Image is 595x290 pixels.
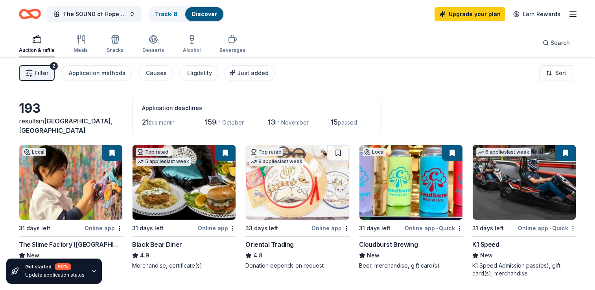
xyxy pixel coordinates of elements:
span: New [27,251,39,260]
div: Top rated [136,148,170,156]
button: Beverages [219,31,245,57]
span: in October [216,119,244,126]
button: Desserts [142,31,164,57]
div: 31 days left [472,224,504,233]
span: 4.8 [253,251,262,260]
div: Application methods [69,68,125,78]
button: Causes [138,65,173,81]
div: 8 applies last week [249,158,304,166]
span: 21 [142,118,149,126]
div: Desserts [142,47,164,53]
span: 13 [268,118,275,126]
div: Snacks [107,47,123,53]
div: Online app Quick [405,223,463,233]
div: 31 days left [19,224,50,233]
div: Beer, merchandise, gift card(s) [359,262,463,270]
div: Eligibility [187,68,212,78]
div: 193 [19,101,123,116]
div: Online app [311,223,350,233]
button: Auction & raffle [19,31,55,57]
button: Eligibility [179,65,218,81]
div: Online app [85,223,123,233]
div: Online app Quick [518,223,576,233]
button: Alcohol [183,31,201,57]
a: Image for Cloudburst BrewingLocal31 days leftOnline app•QuickCloudburst BrewingNewBeer, merchandi... [359,145,463,270]
img: Image for Oriental Trading [246,145,349,220]
span: in [19,117,113,134]
div: Oriental Trading [245,240,294,249]
span: Search [551,38,570,48]
a: Upgrade your plan [435,7,505,21]
div: Local [363,148,386,156]
span: Sort [555,68,566,78]
div: Get started [25,263,85,270]
div: Alcohol [183,47,201,53]
a: Home [19,5,41,23]
div: Application deadlines [142,103,372,113]
a: Discover [192,11,217,17]
div: Beverages [219,47,245,53]
span: New [480,251,493,260]
button: Sort [539,65,573,81]
span: Just added [237,70,269,76]
div: Cloudburst Brewing [359,240,418,249]
span: 159 [205,118,216,126]
div: 33 days left [245,224,278,233]
div: Update application status [25,272,85,278]
a: Image for Oriental TradingTop rated8 applieslast week33 days leftOnline appOriental Trading4.8Don... [245,145,349,270]
div: 6 applies last week [476,148,531,156]
div: 31 days left [359,224,391,233]
div: Meals [74,47,88,53]
button: Filter2 [19,65,55,81]
button: Search [536,35,576,51]
div: Merchandise, certificate(s) [132,262,236,270]
img: Image for Black Bear Diner [133,145,236,220]
span: The SOUND of Hope 2025 [63,9,126,19]
span: 15 [331,118,338,126]
div: Causes [146,68,167,78]
div: Auction & raffle [19,47,55,53]
span: passed [338,119,357,126]
div: Online app [198,223,236,233]
span: 4.9 [140,251,149,260]
div: The Slime Factory ([GEOGRAPHIC_DATA]) [19,240,123,249]
span: New [367,251,379,260]
div: K1 Speed [472,240,499,249]
button: Just added [225,65,275,81]
button: Application methods [61,65,132,81]
div: Local [22,148,46,156]
button: Meals [74,31,88,57]
span: • [436,225,438,231]
div: 5 applies last week [136,158,191,166]
button: Track· 8Discover [148,6,224,22]
a: Image for K1 Speed6 applieslast week31 days leftOnline app•QuickK1 SpeedNewK1 Speed Admission pas... [472,145,576,277]
img: Image for The Slime Factory (Bellevue) [19,145,122,220]
span: • [549,225,551,231]
div: 31 days left [132,224,164,233]
a: Earn Rewards [508,7,565,21]
div: K1 Speed Admission pass(es), gift card(s), merchandise [472,262,576,277]
span: this month [149,119,175,126]
img: Image for K1 Speed [473,145,576,220]
div: 80 % [55,263,71,270]
span: in November [275,119,309,126]
img: Image for Cloudburst Brewing [359,145,462,220]
span: [GEOGRAPHIC_DATA], [GEOGRAPHIC_DATA] [19,117,113,134]
span: Filter [35,68,48,78]
div: results [19,116,123,135]
button: Snacks [107,31,123,57]
a: Image for Black Bear DinerTop rated5 applieslast week31 days leftOnline appBlack Bear Diner4.9Mer... [132,145,236,270]
div: Donation depends on request [245,262,349,270]
div: 2 [50,62,58,70]
a: Track· 8 [155,11,177,17]
div: Black Bear Diner [132,240,182,249]
button: The SOUND of Hope 2025 [47,6,142,22]
a: Image for The Slime Factory (Bellevue)Local31 days leftOnline appThe Slime Factory ([GEOGRAPHIC_D... [19,145,123,270]
div: Top rated [249,148,283,156]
